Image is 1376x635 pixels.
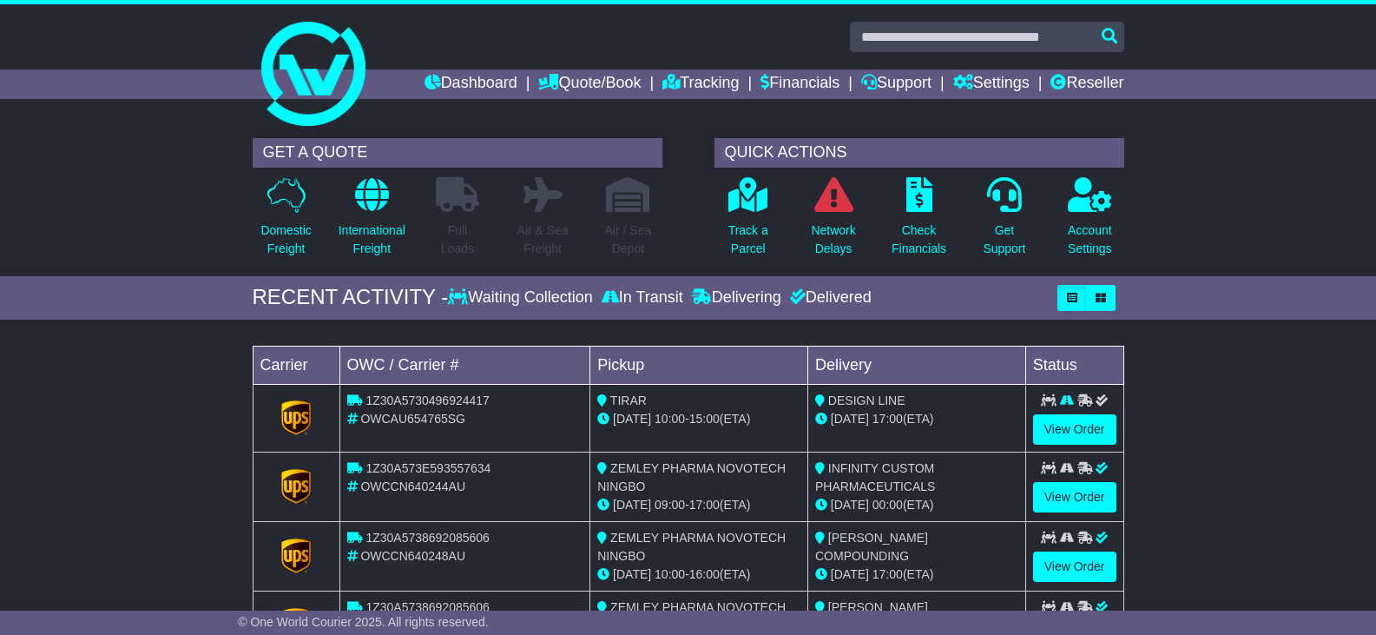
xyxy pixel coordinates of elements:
p: Check Financials [892,222,946,258]
a: AccountSettings [1067,176,1113,268]
span: 09:00 [655,498,685,512]
span: 1Z30A5738692085606 [365,531,489,545]
div: Waiting Collection [448,288,596,308]
td: Status [1025,346,1123,384]
a: CheckFinancials [891,176,947,268]
p: Network Delays [811,222,855,258]
p: Air & Sea Freight [517,222,569,258]
td: OWC / Carrier # [339,346,590,384]
span: ZEMLEY PHARMA NOVOTECH NINGBO [597,600,786,632]
a: View Order [1033,552,1116,582]
div: QUICK ACTIONS [714,138,1124,168]
p: Get Support [983,222,1025,258]
span: 00:00 [872,498,903,512]
span: 1Z30A5738692085606 [365,600,489,614]
a: Dashboard [425,69,517,99]
a: Reseller [1050,69,1123,99]
span: [DATE] [831,412,869,426]
img: GetCarrierServiceLogo [281,539,311,573]
a: Quote/Book [538,69,641,99]
p: Air / Sea Depot [605,222,652,258]
div: (ETA) [815,496,1018,514]
a: DomesticFreight [260,176,312,268]
div: (ETA) [815,566,1018,584]
td: Pickup [590,346,808,384]
div: GET A QUOTE [253,138,662,168]
span: © One World Courier 2025. All rights reserved. [238,615,489,629]
div: RECENT ACTIVITY - [253,285,449,310]
span: 10:00 [655,567,685,581]
span: 17:00 [689,498,720,512]
span: TIRAR [610,394,647,407]
span: 1Z30A573E593557634 [365,461,490,475]
span: [DATE] [831,567,869,581]
a: Track aParcel [728,176,769,268]
p: Full Loads [436,222,479,258]
span: 10:00 [655,412,685,426]
span: [DATE] [831,498,869,512]
span: OWCAU654765SG [360,412,465,426]
td: Delivery [807,346,1025,384]
div: In Transit [597,288,688,308]
a: Settings [953,69,1030,99]
span: [DATE] [613,412,651,426]
a: Tracking [662,69,739,99]
p: Domestic Freight [260,222,311,258]
img: GetCarrierServiceLogo [281,469,311,504]
td: Carrier [253,346,339,384]
div: Delivering [688,288,786,308]
span: ZEMLEY PHARMA NOVOTECH NINGBO [597,461,786,493]
div: - (ETA) [597,566,800,584]
span: [DATE] [613,498,651,512]
div: (ETA) [815,410,1018,428]
span: OWCCN640244AU [360,480,465,493]
a: View Order [1033,482,1116,513]
span: 1Z30A5730496924417 [365,394,489,407]
a: NetworkDelays [810,176,856,268]
span: [DATE] [613,567,651,581]
span: 17:00 [872,567,903,581]
p: Account Settings [1068,222,1112,258]
span: [PERSON_NAME] COMPOUNDING [815,600,928,632]
span: ZEMLEY PHARMA NOVOTECH NINGBO [597,531,786,563]
div: - (ETA) [597,496,800,514]
span: DESIGN LINE [828,394,905,407]
p: International Freight [339,222,405,258]
a: Support [861,69,932,99]
a: Financials [760,69,839,99]
span: OWCCN640248AU [360,549,465,563]
p: Track a Parcel [728,222,768,258]
img: GetCarrierServiceLogo [281,400,311,435]
span: [PERSON_NAME] COMPOUNDING [815,531,928,563]
a: GetSupport [982,176,1026,268]
div: - (ETA) [597,410,800,428]
div: Delivered [786,288,872,308]
span: 16:00 [689,567,720,581]
a: InternationalFreight [338,176,406,268]
a: View Order [1033,414,1116,445]
span: 15:00 [689,412,720,426]
span: INFINITY CUSTOM PHARMACEUTICALS [815,461,935,493]
span: 17:00 [872,412,903,426]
